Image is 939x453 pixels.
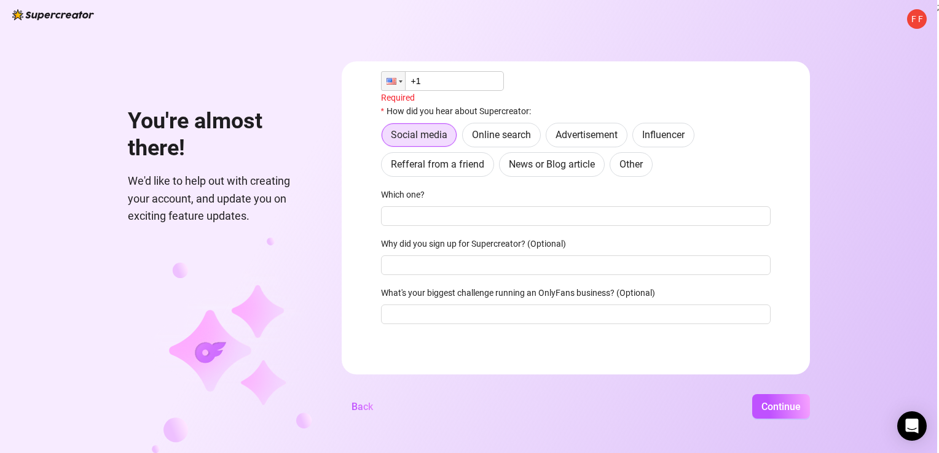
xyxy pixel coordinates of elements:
span: Continue [761,401,801,412]
div: United States: + 1 [382,72,405,90]
span: Other [619,158,643,170]
label: What's your biggest challenge running an OnlyFans business? (Optional) [381,286,663,300]
label: Which one? [381,188,433,201]
button: Continue [752,394,810,419]
span: Influencer [642,129,685,141]
div: Required [381,91,771,104]
label: Why did you sign up for Supercreator? (Optional) [381,237,574,250]
span: Online search [472,129,531,141]
img: logo [12,9,94,20]
span: Advertisement [556,129,618,141]
span: F F [911,12,923,26]
div: Open Intercom Messenger [897,411,927,441]
span: Refferal from a friend [391,158,484,170]
label: How did you hear about Supercreator: [381,104,539,118]
span: News or Blog article [509,158,595,170]
input: 1 (702) 123-4567 [381,71,504,91]
h1: You're almost there! [128,108,312,161]
input: Why did you sign up for Supercreator? (Optional) [381,255,771,275]
span: We'd like to help out with creating your account, and update you on exciting feature updates. [128,172,312,225]
button: Back [342,394,383,419]
span: Social media [391,129,447,141]
input: Which one? [381,206,771,226]
span: Back [352,401,373,412]
input: What's your biggest challenge running an OnlyFans business? (Optional) [381,304,771,324]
